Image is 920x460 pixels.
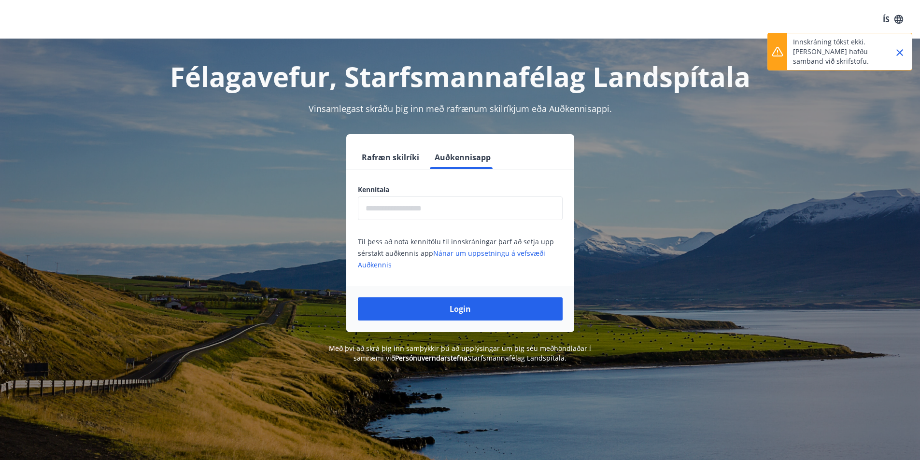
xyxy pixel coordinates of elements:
button: ÍS [878,11,908,28]
span: Vinsamlegast skráðu þig inn með rafrænum skilríkjum eða Auðkennisappi. [309,103,612,114]
a: Persónuverndarstefna [395,353,467,362]
span: Til þess að nota kennitölu til innskráningar þarf að setja upp sérstakt auðkennis app [358,237,554,269]
button: Rafræn skilríki [358,146,423,169]
label: Kennitala [358,185,563,195]
button: Close [892,44,908,61]
h1: Félagavefur, Starfsmannafélag Landspítala [124,58,796,95]
p: Innskráning tókst ekki. [PERSON_NAME] hafðu samband við skrifstofu. [793,37,878,66]
button: Auðkennisapp [431,146,495,169]
span: Með því að skrá þig inn samþykkir þú að upplýsingar um þig séu meðhöndlaðar í samræmi við Starfsm... [329,344,591,362]
button: Login [358,297,563,321]
a: Nánar um uppsetningu á vefsvæði Auðkennis [358,249,545,269]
